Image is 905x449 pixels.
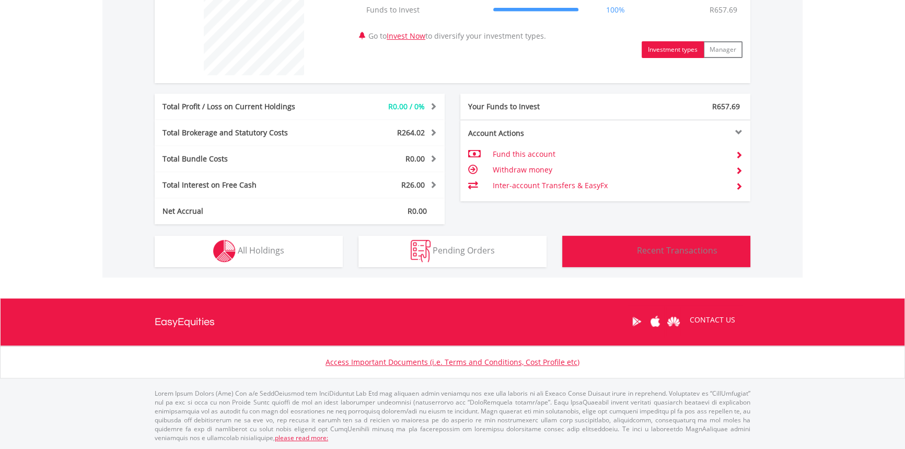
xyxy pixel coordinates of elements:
[682,305,742,335] a: CONTACT US
[401,180,425,190] span: R26.00
[388,101,425,111] span: R0.00 / 0%
[637,245,717,256] span: Recent Transactions
[460,101,606,112] div: Your Funds to Invest
[408,206,427,216] span: R0.00
[664,305,682,338] a: Huawei
[646,305,664,338] a: Apple
[358,236,547,267] button: Pending Orders
[493,178,727,193] td: Inter-account Transfers & EasyFx
[155,128,324,138] div: Total Brokerage and Statutory Costs
[387,31,425,41] a: Invest Now
[213,240,236,262] img: holdings-wht.png
[397,128,425,137] span: R264.02
[562,236,750,267] button: Recent Transactions
[460,128,606,139] div: Account Actions
[326,357,579,367] a: Access Important Documents (i.e. Terms and Conditions, Cost Profile etc)
[405,154,425,164] span: R0.00
[628,305,646,338] a: Google Play
[712,101,740,111] span: R657.69
[155,154,324,164] div: Total Bundle Costs
[642,41,704,58] button: Investment types
[275,433,328,442] a: please read more:
[155,101,324,112] div: Total Profit / Loss on Current Holdings
[238,245,284,256] span: All Holdings
[155,206,324,216] div: Net Accrual
[596,240,635,263] img: transactions-zar-wht.png
[411,240,431,262] img: pending_instructions-wht.png
[433,245,495,256] span: Pending Orders
[155,389,750,443] p: Lorem Ipsum Dolors (Ame) Con a/e SeddOeiusmod tem InciDiduntut Lab Etd mag aliquaen admin veniamq...
[155,180,324,190] div: Total Interest on Free Cash
[155,236,343,267] button: All Holdings
[703,41,742,58] button: Manager
[155,298,215,346] a: EasyEquities
[493,146,727,162] td: Fund this account
[493,162,727,178] td: Withdraw money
